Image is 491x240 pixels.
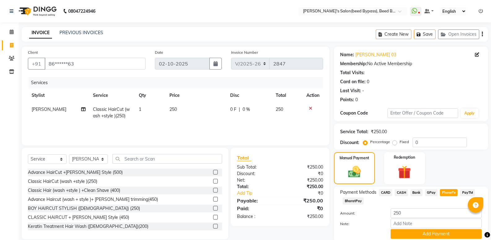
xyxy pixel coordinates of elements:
[343,197,364,205] span: BharatPay
[362,88,364,94] div: -
[28,88,89,102] th: Stylist
[394,155,415,160] label: Redemption
[371,129,387,135] div: ₹250.00
[28,223,148,230] div: Keratin Treatment Hair Wash ([DEMOGRAPHIC_DATA])(200)
[276,106,283,112] span: 250
[335,211,386,216] label: Amount:
[272,88,303,102] th: Total
[89,88,135,102] th: Service
[340,189,376,196] span: Payment Methods
[303,88,323,102] th: Action
[370,139,390,145] label: Percentage
[288,190,328,197] div: ₹0
[340,155,369,161] label: Manual Payment
[28,205,140,212] div: BOY HAIRCUT STYLISH ([DEMOGRAPHIC_DATA]) (250)
[425,189,438,196] span: GPay
[231,50,258,55] label: Invoice Number
[232,177,280,183] div: Net:
[391,208,482,218] input: Amount
[232,183,280,190] div: Total:
[367,79,369,85] div: 0
[28,58,45,70] button: +91
[280,205,328,212] div: ₹0
[93,106,130,119] span: Classic HairCut (wash +style )(250)
[340,129,368,135] div: Service Total:
[28,196,158,203] div: Advance Haircut (wash + style )+ [PERSON_NAME] trimming(450)
[280,183,328,190] div: ₹250.00
[340,139,359,146] div: Discount:
[28,214,129,221] div: CLASSIC HAIRCUT + [PERSON_NAME] Style (450)
[45,58,146,70] input: Search by Name/Mobile/Email/Code
[139,106,141,112] span: 1
[376,29,411,39] button: Create New
[394,164,415,180] img: _gift.svg
[28,77,328,88] div: Services
[169,106,177,112] span: 250
[391,229,482,239] button: Add Payment
[355,52,396,58] a: [PERSON_NAME] 03
[232,197,280,204] div: Payable:
[155,50,163,55] label: Date
[28,169,123,176] div: Advance HairCut +[PERSON_NAME] Style (500)
[232,213,280,220] div: Balance :
[340,52,354,58] div: Name:
[391,219,482,228] input: Add Note
[340,61,482,67] div: No Active Membership
[355,97,358,103] div: 0
[280,177,328,183] div: ₹250.00
[232,205,280,212] div: Paid:
[28,50,38,55] label: Client
[440,189,458,196] span: PhonePe
[465,215,485,234] iframe: chat widget
[335,221,386,227] label: Note:
[280,170,328,177] div: ₹0
[166,88,226,102] th: Price
[460,189,475,196] span: PayTM
[16,2,58,20] img: logo
[59,30,103,35] a: PREVIOUS INVOICES
[29,27,52,38] a: INVOICE
[438,29,479,39] button: Open Invoices
[28,178,97,185] div: Classic HairCut (wash +style )(250)
[340,61,367,67] div: Membership:
[32,106,66,112] span: [PERSON_NAME]
[340,97,354,103] div: Points:
[410,189,423,196] span: Bank
[461,109,478,118] button: Apply
[280,213,328,220] div: ₹250.00
[232,190,288,197] a: Add Tip
[340,79,366,85] div: Card on file:
[340,70,365,76] div: Total Visits:
[340,88,361,94] div: Last Visit:
[237,155,251,161] span: Total
[243,106,250,113] span: 0 %
[226,88,272,102] th: Disc
[232,170,280,177] div: Discount:
[379,189,392,196] span: CARD
[112,154,222,164] input: Search or Scan
[280,164,328,170] div: ₹250.00
[414,29,436,39] button: Save
[340,110,387,116] div: Coupon Code
[344,165,365,179] img: _cash.svg
[400,139,409,145] label: Fixed
[230,106,236,113] span: 0 F
[28,187,120,194] div: Classic Hair (wash +style ) +Clean Shave (400)
[68,2,95,20] b: 08047224946
[239,106,240,113] span: |
[135,88,166,102] th: Qty
[388,108,458,118] input: Enter Offer / Coupon Code
[395,189,408,196] span: CASH
[280,197,328,204] div: ₹250.00
[232,164,280,170] div: Sub Total:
